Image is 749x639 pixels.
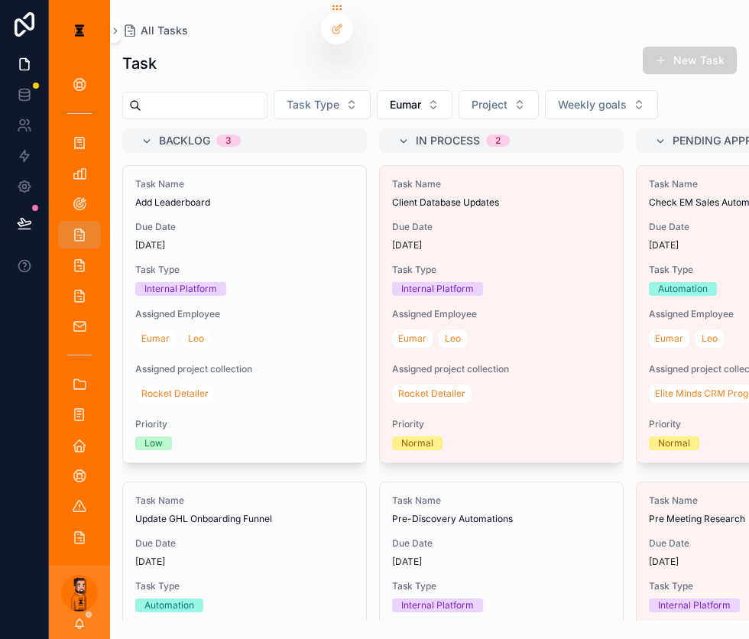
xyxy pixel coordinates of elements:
div: Internal Platform [401,282,474,296]
p: [DATE] [649,239,679,251]
span: Assigned Employee [392,308,611,320]
span: Add Leaderboard [135,196,354,209]
span: Weekly goals [558,97,627,112]
span: Update GHL Onboarding Funnel [135,513,354,525]
div: Normal [401,436,433,450]
span: Priority [135,418,354,430]
p: [DATE] [392,239,422,251]
span: Eumar [390,97,421,112]
button: Select Button [459,90,539,119]
span: Task Type [135,264,354,276]
div: Automation [658,282,708,296]
span: Task Name [392,178,611,190]
span: Assigned project collection [392,363,611,375]
a: Rocket Detailer [392,384,472,403]
p: [DATE] [649,556,679,568]
button: Select Button [274,90,371,119]
div: Normal [658,436,690,450]
span: All Tasks [141,23,188,38]
div: Low [144,436,163,450]
span: Client Database Updates [392,196,611,209]
span: Leo [188,332,204,345]
span: In Process [416,133,480,148]
a: Task NameAdd LeaderboardDue Date[DATE]Task TypeInternal PlatformAssigned EmployeeEumarLeoAssigned... [122,165,367,463]
button: Select Button [377,90,452,119]
p: [DATE] [135,556,165,568]
a: Leo [182,329,210,348]
img: App logo [67,18,92,43]
span: Eumar [141,332,170,345]
span: Due Date [135,221,354,233]
span: Due Date [135,537,354,550]
a: Eumar [135,329,176,348]
a: Leo [695,329,724,348]
div: Automation [144,598,194,612]
span: Task Type [392,264,611,276]
div: Internal Platform [658,598,731,612]
div: scrollable content [49,61,110,566]
span: Assigned project collection [135,363,354,375]
span: Pre-Discovery Automations [392,513,611,525]
span: Leo [702,332,718,345]
span: Rocket Detailer [141,388,209,400]
span: Task Name [135,178,354,190]
button: New Task [643,47,737,74]
div: 2 [495,135,501,147]
span: Task Type [287,97,339,112]
p: [DATE] [392,556,422,568]
h1: Task [122,53,157,74]
span: Task Name [135,495,354,507]
button: Select Button [545,90,658,119]
div: Internal Platform [144,282,217,296]
span: Assigned Employee [135,308,354,320]
a: All Tasks [122,23,188,38]
span: Project [472,97,507,112]
a: Task NameClient Database UpdatesDue Date[DATE]Task TypeInternal PlatformAssigned EmployeeEumarLeo... [379,165,624,463]
p: [DATE] [135,239,165,251]
span: Task Name [392,495,611,507]
div: Internal Platform [401,598,474,612]
span: Leo [445,332,461,345]
span: Eumar [398,332,426,345]
span: Backlog [159,133,210,148]
span: Rocket Detailer [398,388,465,400]
a: Eumar [649,329,689,348]
span: Priority [392,418,611,430]
span: Due Date [392,221,611,233]
span: Task Type [392,580,611,592]
span: Eumar [655,332,683,345]
span: Due Date [392,537,611,550]
a: Eumar [392,329,433,348]
a: Rocket Detailer [135,384,215,403]
span: Task Type [135,580,354,592]
div: 3 [225,135,232,147]
a: Leo [439,329,467,348]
